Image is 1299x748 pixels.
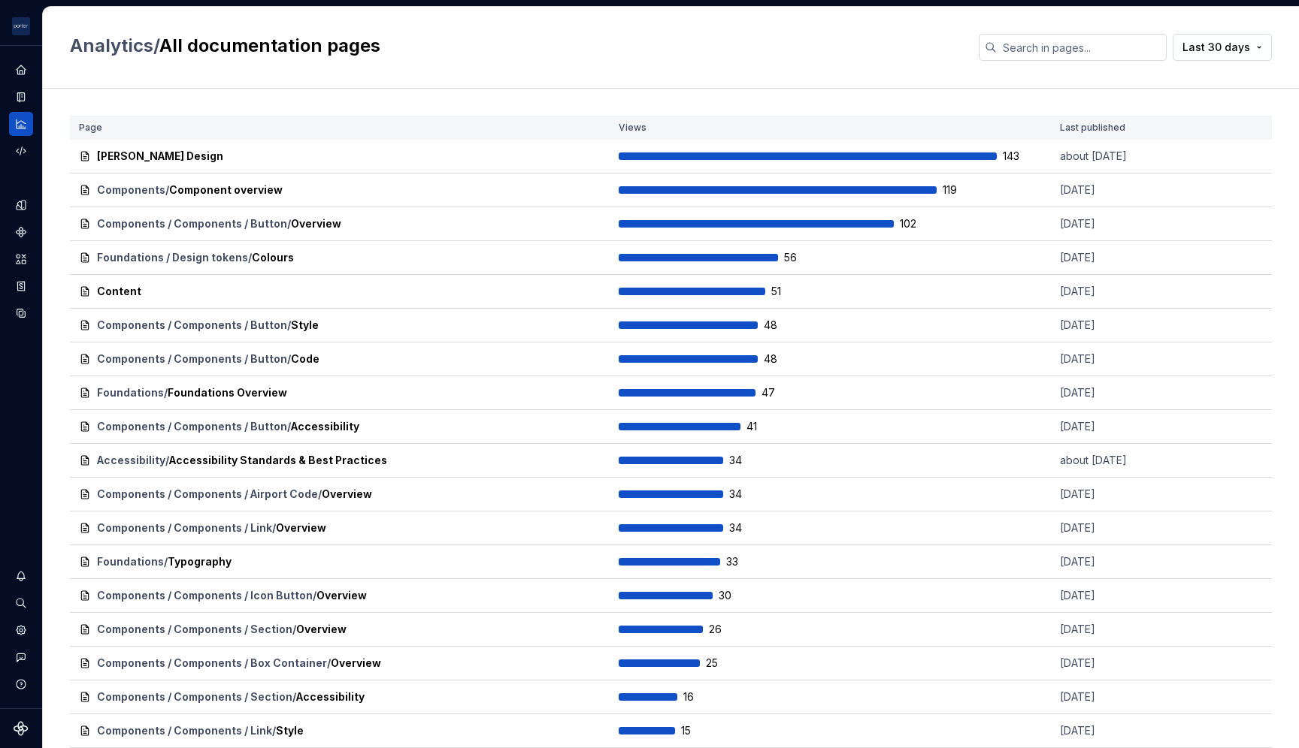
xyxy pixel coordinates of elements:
[9,193,33,217] div: Design tokens
[322,487,372,502] span: Overview
[168,554,232,569] span: Typography
[1060,149,1173,164] p: about [DATE]
[729,520,768,535] span: 34
[318,487,322,502] span: /
[1060,487,1173,502] p: [DATE]
[164,385,168,400] span: /
[97,554,164,569] span: Foundations
[681,723,720,738] span: 15
[1060,250,1173,265] p: [DATE]
[169,453,387,468] span: Accessibility Standards & Best Practices
[164,554,168,569] span: /
[97,622,292,637] span: Components / Components / Section
[9,564,33,588] button: Notifications
[97,487,318,502] span: Components / Components / Airport Code
[9,139,33,163] a: Code automation
[97,520,272,535] span: Components / Components / Link
[9,58,33,82] div: Home
[1060,453,1173,468] p: about [DATE]
[706,656,745,671] span: 25
[97,689,292,704] span: Components / Components / Section
[97,419,287,434] span: Components / Components / Button
[9,591,33,615] div: Search ⌘K
[1173,34,1272,61] button: Last 30 days
[1051,116,1182,140] th: Last published
[764,318,803,333] span: 48
[9,618,33,642] a: Settings
[316,588,367,603] span: Overview
[292,622,296,637] span: /
[97,182,165,198] span: Components
[291,318,319,333] span: Style
[70,116,610,140] th: Page
[709,622,748,637] span: 26
[287,419,291,434] span: /
[726,554,765,569] span: 33
[97,385,164,400] span: Foundations
[97,588,313,603] span: Components / Components / Icon Button
[1182,40,1250,55] span: Last 30 days
[70,35,153,56] a: Analytics
[1060,520,1173,535] p: [DATE]
[729,453,768,468] span: 34
[1060,419,1173,434] p: [DATE]
[771,284,810,299] span: 51
[291,351,319,366] span: Code
[762,385,801,400] span: 47
[248,250,252,265] span: /
[784,250,823,265] span: 56
[1060,588,1173,603] p: [DATE]
[287,318,291,333] span: /
[168,385,287,400] span: Foundations Overview
[1060,284,1173,299] p: [DATE]
[1060,656,1173,671] p: [DATE]
[9,220,33,244] a: Components
[97,351,287,366] span: Components / Components / Button
[291,216,341,231] span: Overview
[97,318,287,333] span: Components / Components / Button
[610,116,1051,140] th: Views
[900,216,939,231] span: 102
[165,453,169,468] span: /
[1060,554,1173,569] p: [DATE]
[943,182,982,198] span: 119
[9,112,33,136] a: Analytics
[729,487,768,502] span: 34
[12,17,30,35] img: f0306bc8-3074-41fb-b11c-7d2e8671d5eb.png
[327,656,331,671] span: /
[1060,351,1173,366] p: [DATE]
[165,182,169,198] span: /
[97,284,141,299] span: Content
[97,723,272,738] span: Components / Components / Link
[313,588,316,603] span: /
[9,645,33,669] button: Contact support
[276,520,326,535] span: Overview
[719,588,758,603] span: 30
[97,453,165,468] span: Accessibility
[9,274,33,298] a: Storybook stories
[14,721,29,736] svg: Supernova Logo
[1060,182,1173,198] p: [DATE]
[296,689,365,704] span: Accessibility
[70,34,961,58] h2: All documentation pages
[291,419,359,434] span: Accessibility
[997,34,1167,61] input: Search in pages...
[9,247,33,271] a: Assets
[287,216,291,231] span: /
[287,351,291,366] span: /
[9,301,33,325] a: Data sources
[1060,318,1173,333] p: [DATE]
[9,85,33,109] a: Documentation
[746,419,786,434] span: 41
[1003,149,1042,164] span: 143
[296,622,347,637] span: Overview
